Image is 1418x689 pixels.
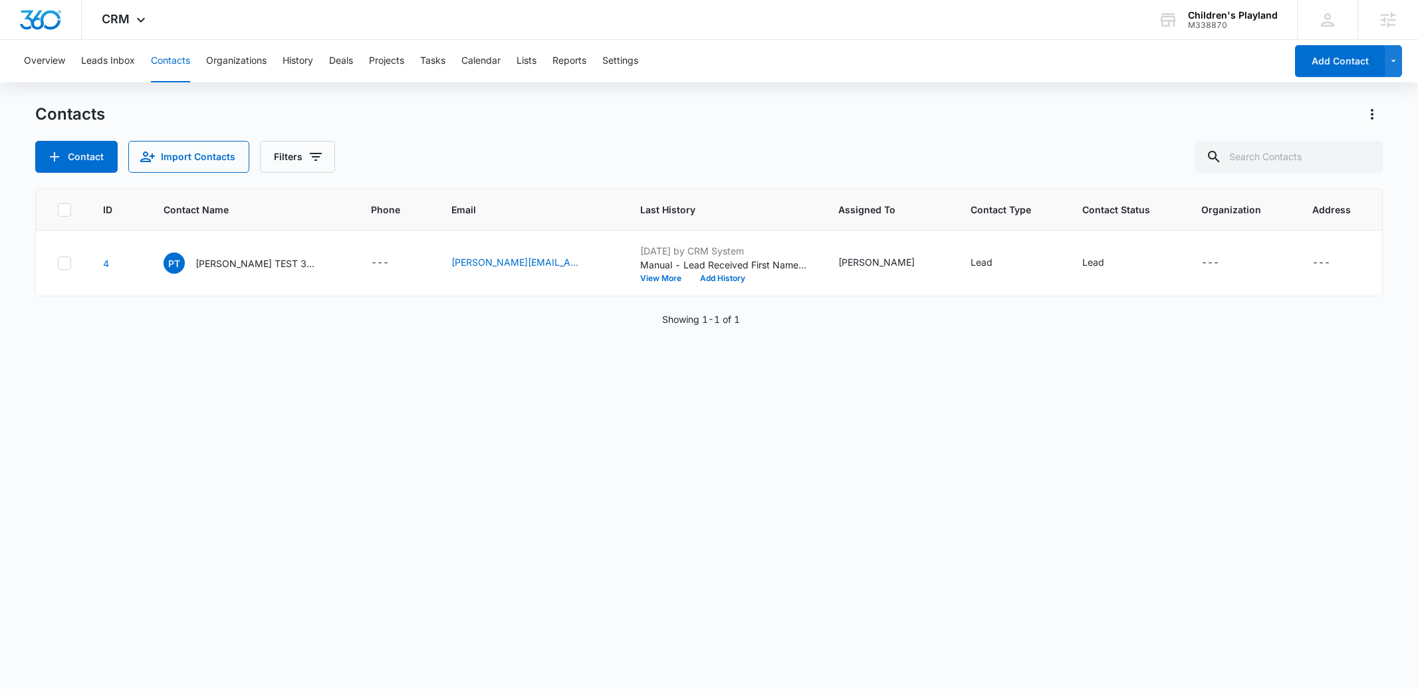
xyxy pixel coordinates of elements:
button: View More [640,274,691,282]
span: Contact Type [971,203,1031,217]
div: Contact Status - Lead - Select to Edit Field [1082,255,1128,271]
button: Add Contact [35,141,118,173]
span: PT [164,252,185,274]
a: Navigate to contact details page for Paul TEST 3 Richardson [103,258,109,269]
div: --- [1201,255,1219,271]
span: Contact Name [164,203,320,217]
div: [PERSON_NAME] [838,255,915,269]
button: Add Contact [1295,45,1385,77]
button: Filters [260,141,335,173]
a: [PERSON_NAME][EMAIL_ADDRESS][DOMAIN_NAME] [451,255,584,269]
p: Showing 1-1 of 1 [662,312,740,326]
p: [PERSON_NAME] TEST 3 [PERSON_NAME] [195,256,315,270]
div: Lead [1082,255,1104,269]
div: Assigned To - Chad Richardson - Select to Edit Field [838,255,939,271]
div: Phone - - Select to Edit Field [371,255,413,271]
span: Assigned To [838,203,919,217]
button: Lists [517,40,536,82]
h1: Contacts [35,104,105,124]
p: Manual - Lead Received First Name: [PERSON_NAME] TEST 3 Last Name: [PERSON_NAME] Email: [PERSON_N... [640,258,806,272]
span: Email [451,203,589,217]
button: Import Contacts [128,141,249,173]
div: Lead [971,255,993,269]
div: Address - - Select to Edit Field [1312,255,1354,271]
p: [DATE] by CRM System [640,244,806,258]
button: Add History [691,274,755,282]
input: Search Contacts [1195,141,1383,173]
span: CRM [102,12,130,26]
button: Leads Inbox [81,40,135,82]
span: ID [103,203,112,217]
span: Last History [640,203,787,217]
button: Tasks [420,40,445,82]
div: Email - paul.richardsontest3@madwire.com - Select to Edit Field [451,255,608,271]
button: Projects [369,40,404,82]
button: Overview [24,40,65,82]
button: Contacts [151,40,190,82]
button: Reports [552,40,586,82]
button: Calendar [461,40,501,82]
span: Contact Status [1082,203,1150,217]
div: Organization - - Select to Edit Field [1201,255,1243,271]
div: account name [1188,10,1278,21]
span: Organization [1201,203,1261,217]
button: Actions [1361,104,1383,125]
span: Phone [371,203,400,217]
span: Address [1312,203,1351,217]
div: Contact Name - Paul TEST 3 Richardson - Select to Edit Field [164,252,339,274]
button: Organizations [206,40,267,82]
button: History [283,40,313,82]
div: account id [1188,21,1278,30]
button: Settings [602,40,638,82]
button: Deals [329,40,353,82]
div: Contact Type - Lead - Select to Edit Field [971,255,1016,271]
div: --- [371,255,389,271]
div: --- [1312,255,1330,271]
